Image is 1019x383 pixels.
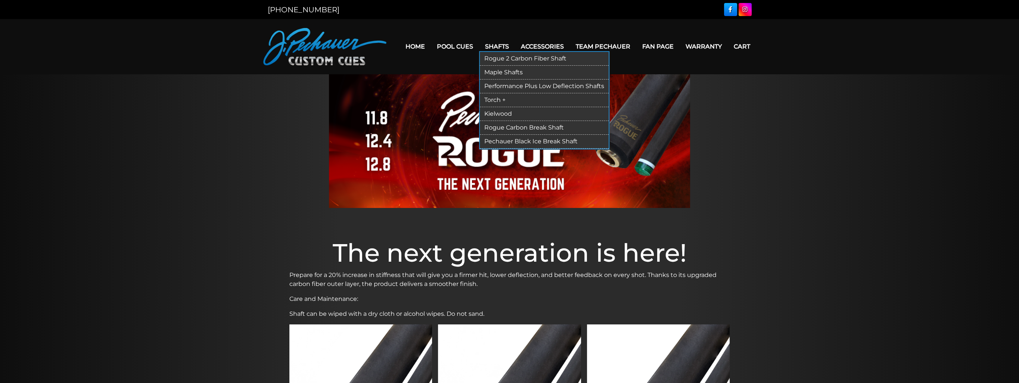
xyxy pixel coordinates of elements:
a: Rogue Carbon Break Shaft [480,121,609,135]
img: Pechauer Custom Cues [263,28,386,65]
a: Team Pechauer [570,37,636,56]
a: Shafts [479,37,515,56]
p: Prepare for a 20% increase in stiffness that will give you a firmer hit, lower deflection, and be... [289,271,730,289]
p: Shaft can be wiped with a dry cloth or alcohol wipes. Do not sand. [289,309,730,318]
a: Performance Plus Low Deflection Shafts [480,80,609,93]
a: Home [400,37,431,56]
a: Torch + [480,93,609,107]
a: [PHONE_NUMBER] [268,5,339,14]
a: Cart [728,37,756,56]
a: Rogue 2 Carbon Fiber Shaft [480,52,609,66]
a: Warranty [680,37,728,56]
a: Pechauer Black Ice Break Shaft [480,135,609,149]
p: Care and Maintenance: [289,295,730,303]
a: Pool Cues [431,37,479,56]
h1: The next generation is here! [289,238,730,268]
a: Accessories [515,37,570,56]
a: Kielwood [480,107,609,121]
a: Maple Shafts [480,66,609,80]
a: Fan Page [636,37,680,56]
